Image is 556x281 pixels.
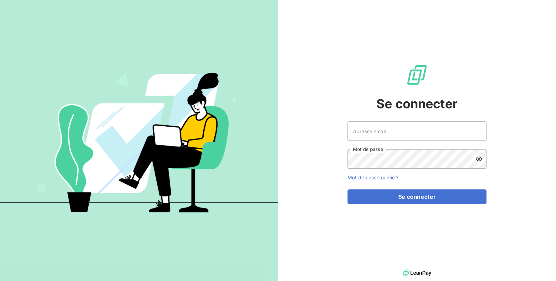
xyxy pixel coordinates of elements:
[403,268,431,278] img: logo
[347,121,486,141] input: placeholder
[347,189,486,204] button: Se connecter
[347,174,399,180] a: Mot de passe oublié ?
[406,64,428,86] img: Logo LeanPay
[376,94,458,113] span: Se connecter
